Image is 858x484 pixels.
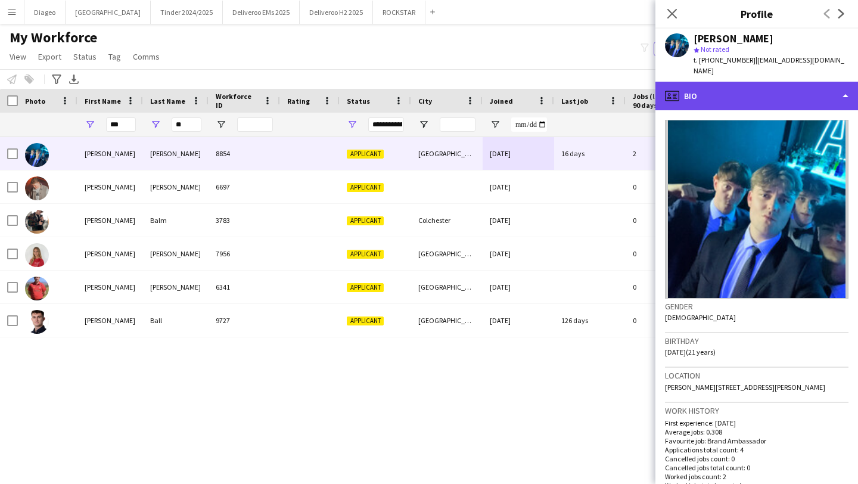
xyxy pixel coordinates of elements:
[665,336,848,346] h3: Birthday
[411,204,483,237] div: Colchester
[411,137,483,170] div: [GEOGRAPHIC_DATA][PERSON_NAME]
[483,204,554,237] div: [DATE]
[347,97,370,106] span: Status
[633,92,667,110] span: Jobs (last 90 days)
[347,119,357,130] button: Open Filter Menu
[77,137,143,170] div: [PERSON_NAME]
[665,383,825,392] span: [PERSON_NAME][STREET_ADDRESS][PERSON_NAME]
[655,6,858,21] h3: Profile
[440,117,475,132] input: City Filter Input
[77,304,143,337] div: [PERSON_NAME]
[655,82,858,110] div: Bio
[209,237,280,270] div: 7956
[209,137,280,170] div: 8854
[143,137,209,170] div: [PERSON_NAME]
[665,405,848,416] h3: Work history
[665,348,716,356] span: [DATE] (21 years)
[418,97,432,106] span: City
[143,237,209,270] div: [PERSON_NAME]
[38,51,61,62] span: Export
[665,301,848,312] h3: Gender
[626,271,703,303] div: 0
[209,204,280,237] div: 3783
[33,49,66,64] a: Export
[347,183,384,192] span: Applicant
[665,463,848,472] p: Cancelled jobs total count: 0
[216,92,259,110] span: Workforce ID
[49,72,64,86] app-action-btn: Advanced filters
[25,243,49,267] img: Sam Barnes
[694,55,844,75] span: | [EMAIL_ADDRESS][DOMAIN_NAME]
[665,472,848,481] p: Worked jobs count: 2
[108,51,121,62] span: Tag
[237,117,273,132] input: Workforce ID Filter Input
[77,271,143,303] div: [PERSON_NAME]
[143,304,209,337] div: Ball
[25,97,45,106] span: Photo
[483,237,554,270] div: [DATE]
[150,97,185,106] span: Last Name
[133,51,160,62] span: Comms
[128,49,164,64] a: Comms
[143,170,209,203] div: [PERSON_NAME]
[150,119,161,130] button: Open Filter Menu
[626,304,703,337] div: 0
[25,210,49,234] img: Sam Balm
[10,29,97,46] span: My Workforce
[554,137,626,170] div: 16 days
[347,317,384,325] span: Applicant
[223,1,300,24] button: Deliveroo EMs 2025
[5,49,31,64] a: View
[10,51,26,62] span: View
[85,119,95,130] button: Open Filter Menu
[665,427,848,436] p: Average jobs: 0.308
[418,119,429,130] button: Open Filter Menu
[300,1,373,24] button: Deliveroo H2 2025
[665,436,848,445] p: Favourite job: Brand Ambassador
[209,170,280,203] div: 6697
[172,117,201,132] input: Last Name Filter Input
[483,304,554,337] div: [DATE]
[287,97,310,106] span: Rating
[77,170,143,203] div: [PERSON_NAME]
[554,304,626,337] div: 126 days
[561,97,588,106] span: Last job
[347,283,384,292] span: Applicant
[347,150,384,159] span: Applicant
[483,137,554,170] div: [DATE]
[665,370,848,381] h3: Location
[411,304,483,337] div: [GEOGRAPHIC_DATA]
[143,271,209,303] div: [PERSON_NAME]
[694,55,756,64] span: t. [PHONE_NUMBER]
[25,310,49,334] img: Samuel Ball
[701,45,729,54] span: Not rated
[25,143,49,167] img: Samuel Baird
[67,72,81,86] app-action-btn: Export XLSX
[77,237,143,270] div: [PERSON_NAME]
[209,304,280,337] div: 9727
[694,33,773,44] div: [PERSON_NAME]
[626,137,703,170] div: 2
[209,271,280,303] div: 6341
[665,313,736,322] span: [DEMOGRAPHIC_DATA]
[143,204,209,237] div: Balm
[665,120,848,299] img: Crew avatar or photo
[490,119,500,130] button: Open Filter Menu
[665,454,848,463] p: Cancelled jobs count: 0
[151,1,223,24] button: Tinder 2024/2025
[216,119,226,130] button: Open Filter Menu
[483,271,554,303] div: [DATE]
[69,49,101,64] a: Status
[626,170,703,203] div: 0
[347,216,384,225] span: Applicant
[490,97,513,106] span: Joined
[85,97,121,106] span: First Name
[626,237,703,270] div: 0
[104,49,126,64] a: Tag
[77,204,143,237] div: [PERSON_NAME]
[25,277,49,300] img: Sam Barnett
[411,271,483,303] div: [GEOGRAPHIC_DATA]
[665,445,848,454] p: Applications total count: 4
[654,42,713,56] button: Everyone9,833
[483,170,554,203] div: [DATE]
